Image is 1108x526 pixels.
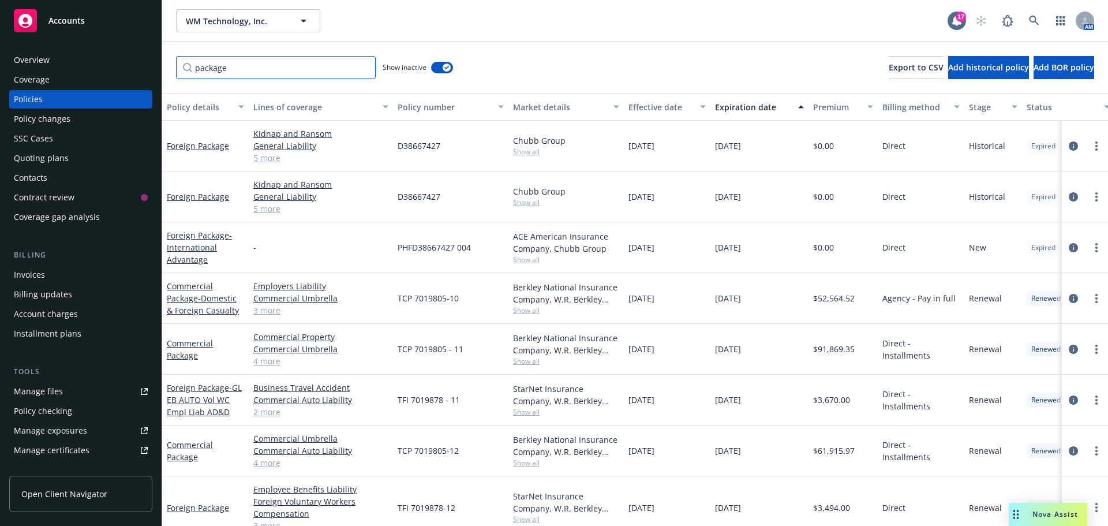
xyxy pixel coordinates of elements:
span: Expired [1031,141,1055,151]
span: [DATE] [715,292,741,304]
span: - International Advantage [167,230,232,265]
div: Effective date [628,101,693,113]
div: Tools [9,366,152,378]
div: Lines of coverage [253,101,376,113]
div: Chubb Group [513,135,619,147]
div: Status [1027,101,1097,113]
span: Agency - Pay in full [882,292,956,304]
a: Policy changes [9,110,152,128]
span: $0.00 [813,191,834,203]
div: Premium [813,101,860,113]
span: Add BOR policy [1034,62,1094,73]
div: ACE American Insurance Company, Chubb Group [513,230,619,255]
span: WM Technology, Inc. [186,15,286,27]
div: Policy checking [14,402,72,420]
a: Foreign Package [167,382,242,417]
div: Coverage gap analysis [14,208,100,226]
div: Berkley National Insurance Company, W.R. Berkley Corporation [513,332,619,356]
span: D38667427 [398,191,440,203]
a: Account charges [9,305,152,323]
span: Renewal [969,343,1002,355]
div: StarNet Insurance Company, W.R. Berkley Corporation [513,383,619,407]
a: circleInformation [1066,501,1080,514]
button: Export to CSV [889,56,944,79]
span: TCP 7019805-12 [398,445,459,457]
a: more [1090,342,1103,356]
a: more [1090,444,1103,458]
span: [DATE] [628,292,654,304]
a: circleInformation [1066,342,1080,356]
div: Manage exposures [14,421,87,440]
div: Contacts [14,169,47,187]
span: Show all [513,147,619,156]
a: Commercial Umbrella [253,432,388,445]
span: [DATE] [628,445,654,457]
button: Premium [808,93,878,121]
a: SSC Cases [9,129,152,148]
span: Accounts [48,16,85,25]
a: Commercial Auto Liability [253,394,388,406]
span: $52,564.52 [813,292,855,304]
a: Switch app [1049,9,1072,32]
div: Contract review [14,188,74,207]
span: [DATE] [628,140,654,152]
a: Coverage gap analysis [9,208,152,226]
span: [DATE] [628,502,654,514]
a: more [1090,139,1103,153]
a: circleInformation [1066,292,1080,305]
a: Commercial Umbrella [253,292,388,304]
a: Report a Bug [996,9,1019,32]
a: Manage certificates [9,441,152,460]
a: Foreign Package [167,140,229,151]
a: Search [1023,9,1046,32]
span: TCP 7019805-10 [398,292,459,304]
span: $3,494.00 [813,502,850,514]
span: Show all [513,197,619,207]
a: Start snowing [969,9,993,32]
div: Installment plans [14,324,81,343]
div: Berkley National Insurance Company, W.R. Berkley Corporation [513,281,619,305]
a: Business Travel Accident [253,382,388,394]
div: Chubb Group [513,185,619,197]
a: 4 more [253,457,388,469]
span: Expired [1031,192,1055,202]
a: Contract review [9,188,152,207]
button: Billing method [878,93,964,121]
span: Direct [882,140,905,152]
span: [DATE] [628,343,654,355]
button: Lines of coverage [249,93,393,121]
span: Renewed [1031,293,1061,304]
div: Policy changes [14,110,70,128]
a: Manage claims [9,461,152,479]
div: Coverage [14,70,50,89]
a: Commercial Package [167,281,239,316]
span: $3,670.00 [813,394,850,406]
button: Add historical policy [948,56,1029,79]
a: Manage files [9,382,152,401]
a: 3 more [253,304,388,316]
div: Manage certificates [14,441,89,460]
a: Commercial Package [167,338,213,361]
a: circleInformation [1066,393,1080,407]
a: circleInformation [1066,190,1080,204]
a: Invoices [9,266,152,284]
a: Overview [9,51,152,69]
span: - Domestic & Foreign Casualty [167,293,239,316]
span: [DATE] [715,343,741,355]
a: Contacts [9,169,152,187]
span: Show all [513,458,619,468]
div: StarNet Insurance Company, W.R. Berkley Corporation [513,490,619,514]
span: Show all [513,356,619,366]
span: [DATE] [715,394,741,406]
span: Renewal [969,502,1002,514]
span: Nova Assist [1032,509,1078,519]
div: Billing updates [14,285,72,304]
div: Overview [14,51,50,69]
span: - GL EB AUTO Vol WC Empl Liab AD&D [167,382,242,417]
span: [DATE] [715,445,741,457]
a: Foreign Package [167,191,229,202]
span: Renewed [1031,395,1061,405]
a: Commercial Property [253,331,388,343]
div: Policy details [167,101,231,113]
span: - [253,241,256,253]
